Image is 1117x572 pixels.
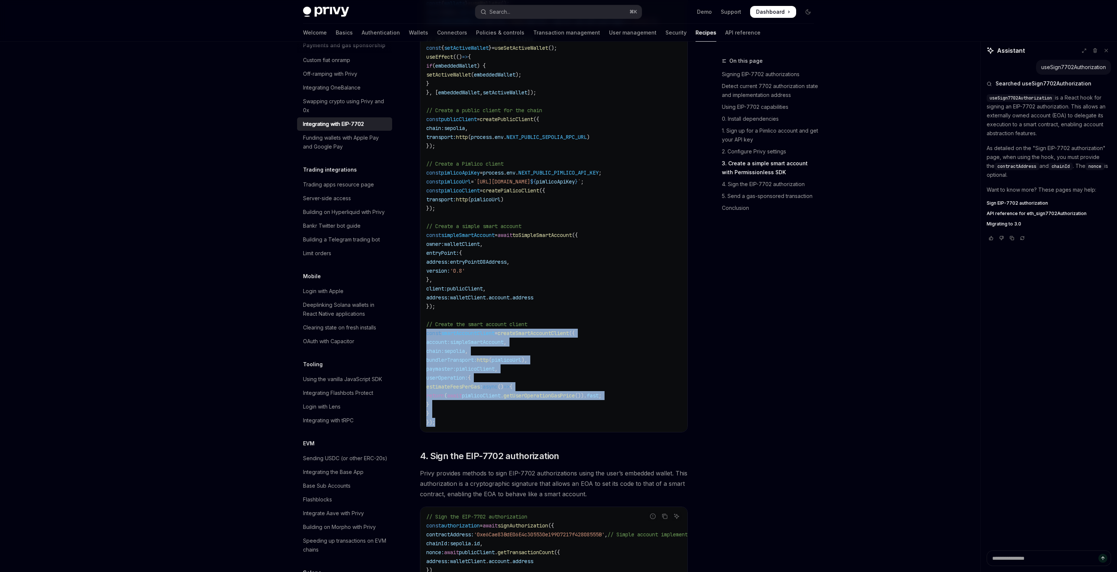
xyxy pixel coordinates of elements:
[426,250,459,256] span: entryPoint:
[441,232,495,238] span: simpleSmartAccount
[483,285,486,292] span: ,
[722,202,820,214] a: Conclusion
[297,95,392,117] a: Swapping crypto using Privy and 0x
[987,200,1111,206] a: Sign EIP-7702 authorization
[426,357,477,363] span: bundlerTransport:
[495,330,498,337] span: =
[515,169,518,176] span: .
[474,71,515,78] span: embeddedWallet
[507,169,515,176] span: env
[548,522,554,529] span: ({
[456,365,495,372] span: pimlicoClient
[426,522,441,529] span: const
[441,45,444,51] span: {
[722,125,820,146] a: 1. Sign up for a Pimlico account and get your API key
[987,211,1087,217] span: API reference for eth_sign7702Authorization
[297,493,392,506] a: Flashblocks
[303,235,380,244] div: Building a Telegram trading bot
[802,6,814,18] button: Toggle dark mode
[303,69,357,78] div: Off-ramping with Privy
[297,285,392,298] a: Login with Apple
[426,276,432,283] span: },
[533,116,539,123] span: ({
[426,160,504,167] span: // Create a Pimlico client
[297,53,392,67] a: Custom fiat onramp
[987,550,1111,566] textarea: Ask a question...
[609,24,657,42] a: User management
[722,178,820,190] a: 4. Sign the EIP-7702 authorization
[450,339,504,345] span: simpleSmartAccount
[303,402,341,411] div: Login with Lens
[471,71,474,78] span: (
[648,511,658,521] button: Report incorrect code
[462,392,501,399] span: pimlicoClient
[297,465,392,479] a: Integrating the Base App
[997,163,1036,169] span: contractAddress
[303,208,385,217] div: Building on Hyperliquid with Privy
[303,481,351,490] div: Base Sub Accounts
[987,185,1111,194] p: Want to know more? These pages may help:
[426,339,450,345] span: account:
[722,146,820,157] a: 2. Configure Privy settings
[297,178,392,191] a: Trading apps resource page
[297,233,392,246] a: Building a Telegram trading bot
[426,267,450,274] span: version:
[303,120,364,129] div: Integrating with EIP-7702
[987,144,1111,179] p: As detailed on the "Sign EIP-7702 authorization" page, when using the hook, you must provide the ...
[459,250,462,256] span: {
[441,330,495,337] span: smartAccountClient
[426,374,468,381] span: userOperation:
[722,80,820,101] a: Detect current 7702 authorization state and implementation address
[530,178,536,185] span: ${
[475,5,642,19] button: Open search
[456,134,468,140] span: http
[441,522,480,529] span: authorization
[297,335,392,348] a: OAuth with Capacitor
[489,294,509,301] span: account
[426,531,474,538] span: contractAddress:
[303,323,376,332] div: Clearing state on fresh installs
[426,401,429,408] span: }
[498,383,504,390] span: ()
[501,392,504,399] span: .
[750,6,796,18] a: Dashboard
[303,194,351,203] div: Server-side access
[1088,163,1101,169] span: nonce
[489,45,492,51] span: }
[987,221,1021,227] span: Migrating to 3.0
[501,196,504,203] span: )
[426,294,450,301] span: address:
[471,540,474,547] span: .
[660,511,670,521] button: Copy the contents from the code block
[297,400,392,413] a: Login with Lens
[444,125,465,131] span: sepolia
[297,298,392,321] a: Deeplinking Solana wallets in React Native applications
[480,169,483,176] span: =
[303,536,388,554] div: Speeding up transactions on EVM chains
[336,24,353,42] a: Basics
[483,89,527,96] span: setActiveWallet
[444,392,447,399] span: (
[521,357,527,363] span: ),
[468,196,471,203] span: (
[426,330,441,337] span: const
[697,8,712,16] a: Demo
[426,134,456,140] span: transport:
[509,383,512,390] span: {
[426,80,429,87] span: }
[498,232,512,238] span: await
[441,187,480,194] span: pimlicoClient
[297,205,392,219] a: Building on Hyperliquid with Privy
[569,330,575,337] span: ({
[504,339,507,345] span: ,
[599,169,602,176] span: ;
[420,450,559,462] span: 4. Sign the EIP-7702 authorization
[303,439,315,448] h5: EVM
[599,392,602,399] span: ;
[426,62,432,69] span: if
[471,134,492,140] span: process
[297,247,392,260] a: Limit orders
[495,45,548,51] span: useSetActiveWallet
[297,219,392,233] a: Bankr Twitter bot guide
[492,357,521,363] span: pimlicoUrl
